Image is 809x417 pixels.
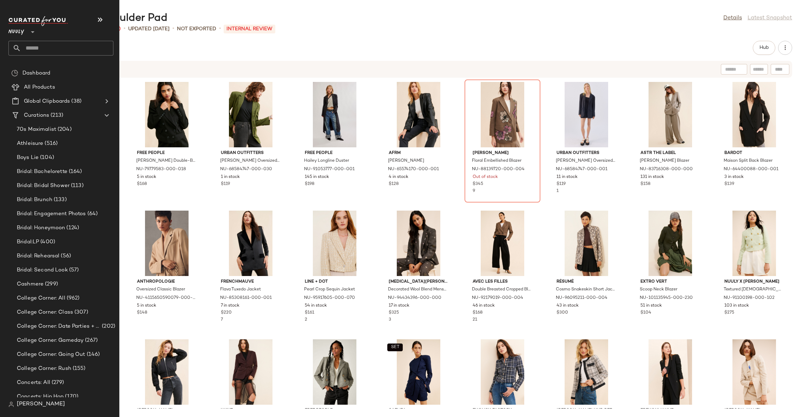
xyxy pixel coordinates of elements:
span: $345 [473,181,483,187]
span: [MEDICAL_DATA][PERSON_NAME] [389,279,448,285]
span: (170) [64,393,78,401]
span: NU-101135945-000-230 [640,295,693,301]
span: Oversized Classic Blazer [136,287,185,293]
span: 51 in stock [640,303,662,309]
span: Hub [759,45,769,51]
span: Pearl Crop Sequin Jacket [304,287,355,293]
span: NU-65574170-000-001 [388,166,439,173]
span: $158 [640,181,650,187]
span: Textured [DEMOGRAPHIC_DATA] Jacket [724,287,783,293]
span: (400) [39,238,55,246]
p: updated [DATE] [128,25,170,33]
span: Extro Vert [640,279,700,285]
span: FRENCHMAUVE [221,279,281,285]
span: 3 [389,317,391,322]
span: 21 [473,317,477,322]
span: Scoop Neck Blazer [640,287,677,293]
span: Cosmo Snakeskin Short Jacket [556,287,616,293]
button: SET [387,344,403,351]
span: Maison Split Back Blazer [724,158,772,164]
span: 4 in stock [389,174,408,180]
span: $198 [305,181,314,187]
img: 81473209_001_b4 [131,339,202,405]
span: $119 [557,181,566,187]
span: Flava Tuxedo Jacket [220,287,261,293]
span: $220 [221,310,232,316]
span: $168 [137,181,147,187]
span: Hailey Longline Duster [304,158,349,164]
span: NU-96095211-000-004 [556,295,607,301]
span: [PERSON_NAME] [137,408,197,414]
span: (279) [50,379,64,387]
span: (516) [43,140,58,148]
span: (155) [71,365,86,373]
span: FRENCHMAUVE [640,408,700,414]
span: Bridal: Rehearsal [17,252,59,260]
span: Saemdi [389,408,448,414]
span: (962) [65,294,80,302]
span: Concerts: All [17,379,50,387]
span: 11 in stock [557,174,578,180]
img: 99643066_052_b [215,339,286,405]
img: 65794323_001_b3 [635,339,706,405]
span: (146) [85,351,100,359]
span: NU-92179019-000-004 [472,295,523,301]
span: English Factory [473,408,532,414]
a: Details [723,14,742,23]
span: (57) [68,266,79,274]
span: 2 [305,317,307,322]
span: 5 in stock [137,174,156,180]
span: (56) [59,252,71,260]
span: 46 in stock [473,303,495,309]
span: (64) [86,210,98,218]
span: (204) [56,126,72,134]
img: 92176601_015_b [719,339,790,405]
span: Free People [305,408,364,414]
span: Double Breasted Cropped Blazer [472,287,532,293]
span: Decorated Wool Blend Menswear Blazer [388,287,448,293]
img: 94434396_000_b [383,211,454,276]
span: [PERSON_NAME] [388,158,424,164]
span: NU-68584747-000-030 [220,166,272,173]
img: 84293984_004_b [299,339,370,405]
span: All Products [24,83,55,91]
span: $128 [389,181,399,187]
span: [PERSON_NAME] [473,150,532,156]
span: SET [390,345,399,350]
span: Boys Lie [17,154,39,162]
span: $325 [389,310,399,316]
span: College Corner: Rush [17,365,71,373]
span: $104 [640,310,651,316]
span: 17 in stock [389,303,409,309]
span: WAYF [221,408,281,414]
span: Dashboard [22,69,50,77]
span: Global Clipboards [24,97,70,105]
span: 70s Maximalist [17,126,56,134]
span: Avec Les Filles [473,279,532,285]
span: Cashmere [17,280,44,288]
img: 85308161_001_b [215,211,286,276]
span: NU-68584747-000-001 [556,166,607,173]
span: NU-88139720-000-004 [472,166,525,173]
span: 9 [473,189,475,193]
span: NU-4115650590079-000-024 [136,295,196,301]
span: NU-91053777-000-001 [304,166,355,173]
p: Not Exported [177,25,216,33]
span: $168 [473,310,482,316]
span: Bridal: Second Look [17,266,68,274]
img: 95917605_070_b [299,211,370,276]
span: College Corner: Class [17,308,73,316]
span: (104) [39,154,54,162]
span: (113) [70,182,84,190]
span: $161 [305,310,314,316]
span: $300 [557,310,568,316]
span: Bridal:LP [17,238,39,246]
span: Bridal: Honeymoon [17,224,65,232]
span: Bridal: Brunch [17,196,52,204]
span: NU-64400088-000-001 [724,166,778,173]
img: 83716308_000_b [635,82,706,147]
span: ASTR The Label [640,150,700,156]
span: $148 [137,310,147,316]
img: 91937037_000_b [551,339,622,405]
img: 91053777_001_b [299,82,370,147]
